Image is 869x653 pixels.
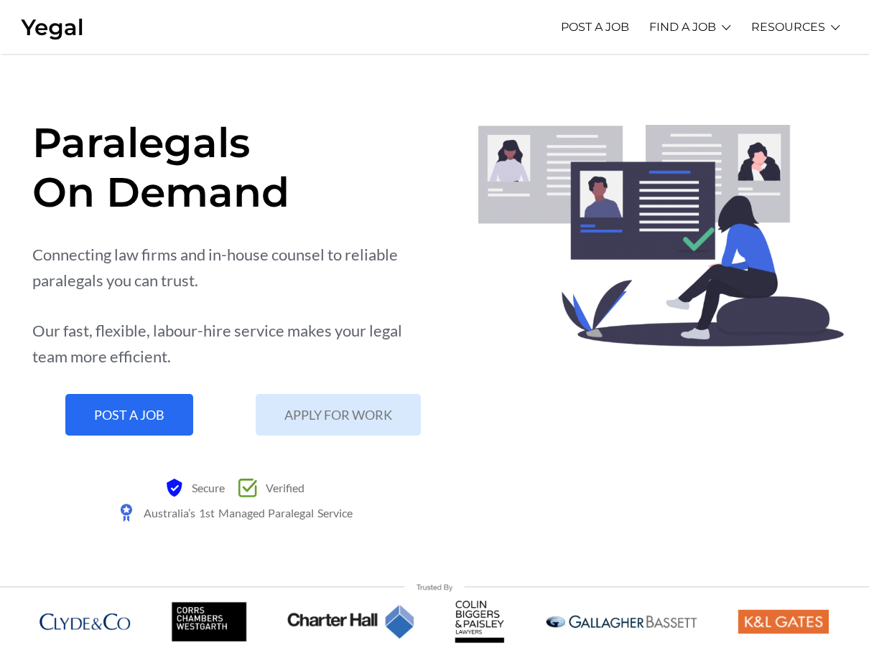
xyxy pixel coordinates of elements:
div: Our fast, flexible, labour-hire service makes your legal team more efficient. [32,318,435,370]
a: FIND A JOB [649,7,716,47]
a: APPLY FOR WORK [256,394,421,436]
span: Secure [188,475,225,500]
a: POST A JOB [561,7,629,47]
div: Connecting law firms and in-house counsel to reliable paralegals you can trust. [32,242,435,293]
span: Verified [262,475,305,500]
span: APPLY FOR WORK [284,408,392,421]
a: POST A JOB [65,394,193,436]
span: POST A JOB [94,408,164,421]
a: RESOURCES [751,7,825,47]
h1: Paralegals On Demand [32,118,435,217]
span: Australia’s 1st Managed Paralegal Service [140,500,352,525]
